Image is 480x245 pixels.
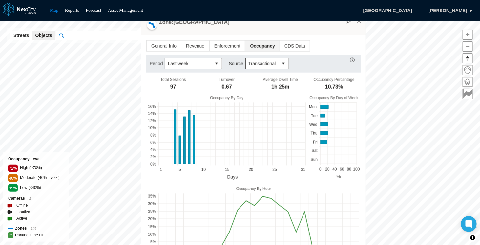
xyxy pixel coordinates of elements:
text: 20 [325,167,330,172]
button: Close popup [356,18,362,24]
span: [PERSON_NAME] [429,7,467,14]
text: 12% [148,119,156,123]
text: Sat [312,148,318,153]
text: 25% [148,209,156,214]
text: Fri [313,140,318,145]
div: Occupancy By Day of Week [307,95,361,100]
a: Asset Management [108,8,143,13]
a: Map [50,8,58,13]
text: 60 [340,167,344,172]
span: 2h [8,232,13,238]
text: 80 [347,167,351,172]
text: 2% [150,154,156,159]
span: Enforcement [210,40,245,51]
text: 20 [249,167,253,172]
div: Total Sessions [160,77,186,82]
label: Offline [16,202,28,209]
button: select [211,58,222,69]
div: Low (<40%) [20,184,64,192]
span: 1 [29,197,31,200]
div: 97 [170,83,176,90]
text: 14% [148,111,156,116]
text: 0% [150,162,156,166]
label: Active [16,215,27,222]
text: Thu [311,131,318,136]
a: Reports [65,8,79,13]
button: Layers management [463,77,473,87]
text: 8% [150,133,156,138]
text: 20% [148,217,156,221]
span: Transactional [248,60,276,67]
text: 15% [148,224,156,229]
div: 1h 25m [271,83,289,90]
text: 0 [319,167,322,172]
text: 6% [150,140,156,145]
span: Zoom in [463,30,472,39]
div: Occupancy Level [8,156,64,162]
text: Mon [309,105,317,109]
span: Reset bearing to north [463,54,472,63]
h4: Zone: [GEOGRAPHIC_DATA] [159,18,230,26]
text: Days [227,174,238,179]
div: Occupancy Percentage [314,77,355,82]
span: Objects [35,32,52,39]
text: Tue [311,113,318,118]
button: Streets [10,31,32,40]
span: General Info [147,40,181,51]
button: Zoom in [463,30,473,40]
text: 4% [150,147,156,152]
div: Zones [8,225,64,232]
button: [PERSON_NAME] [422,5,474,16]
span: Streets [13,32,29,39]
text: 30% [148,202,156,206]
button: Zoom out [463,41,473,52]
text: 15 [225,167,230,172]
text: 35% [148,194,156,199]
label: Period [150,60,165,67]
div: 72% [8,165,18,172]
text: 5 [179,167,181,172]
img: svg%3e [346,19,351,23]
div: 40% [8,174,18,182]
div: Moderate (40% - 70%) [20,174,64,182]
text: 1 [160,167,162,172]
div: Occupancy By Day [146,95,307,100]
div: Average Dwell Time [263,77,298,82]
text: 40 [332,167,337,172]
text: 10 [201,167,206,172]
text: % [337,174,341,179]
button: Home [463,65,473,75]
span: [GEOGRAPHIC_DATA] [356,5,419,16]
label: Parking Time Limit [15,232,48,238]
div: 0.67 [222,83,232,90]
text: Sun [311,157,318,162]
span: CDS Data [280,40,310,51]
text: 10% [148,126,156,130]
span: Last week [168,60,209,67]
div: 10.73% [325,83,343,90]
text: 5% [150,239,156,244]
button: Objects [32,31,55,40]
text: 31 [301,167,305,172]
div: 35% [8,184,18,192]
span: Revenue [181,40,209,51]
text: Wed [309,122,317,127]
span: 144 [31,227,36,230]
label: Inactive [16,209,30,215]
button: select [278,58,289,69]
button: Key metrics [463,89,473,99]
text: 100 [353,167,360,172]
div: High (>70%) [20,165,64,172]
span: Toggle attribution [471,234,475,241]
div: Turnover [219,77,235,82]
div: Cameras [8,195,64,202]
label: Source [229,60,243,67]
div: Occupancy By Hour [146,186,361,191]
a: Forecast [86,8,101,13]
text: 10% [148,232,156,236]
span: Zoom out [463,42,472,51]
span: Occupancy [245,40,279,51]
text: 16% [148,104,156,109]
button: Toggle attribution [469,234,477,242]
text: 25 [273,167,277,172]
